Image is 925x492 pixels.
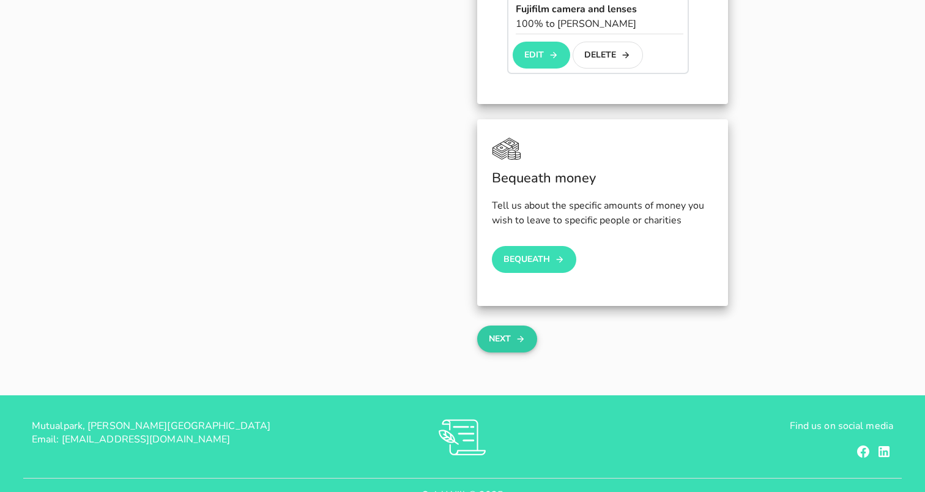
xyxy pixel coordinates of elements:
[32,433,231,446] span: Email: [EMAIL_ADDRESS][DOMAIN_NAME]
[513,42,570,69] button: Edit
[439,419,486,455] img: RVs0sauIwKhMoGR03FLGkjXSOVwkZRnQsltkF0QxpTsornXsmh1o7vbL94pqF3d8sZvAAAAAElFTkSuQmCC
[516,17,636,31] span: 100% to [PERSON_NAME]
[477,326,537,352] button: Next
[492,246,576,273] button: Bequeath
[492,198,713,228] div: Tell us about the specific amounts of money you wish to leave to specific people or charities
[606,419,893,433] p: Find us on social media
[492,168,713,188] div: Bequeath money
[516,2,637,16] span: Fujifilm camera and lenses
[573,42,643,69] button: Delete
[32,419,270,433] span: Mutualpark, [PERSON_NAME][GEOGRAPHIC_DATA]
